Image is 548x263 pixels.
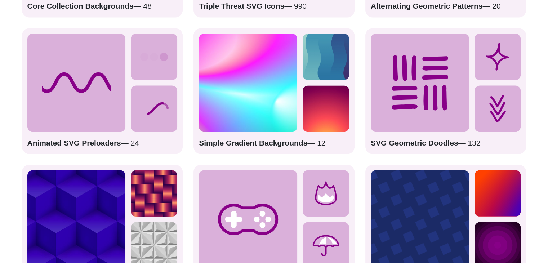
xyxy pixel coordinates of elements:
img: colorful radial mesh gradient rainbow [199,34,297,132]
img: red shiny ribbon woven into a pattern [131,170,177,217]
p: — 20 [371,0,521,12]
strong: Simple Gradient Backgrounds [199,139,307,147]
img: glowing yellow warming the purple vector sky [303,85,349,132]
strong: Triple Threat SVG Icons [199,2,284,10]
p: — 24 [27,137,178,149]
strong: Animated SVG Preloaders [27,139,121,147]
strong: Core Collection Backgrounds [27,2,134,10]
img: alternating gradient chain from purple to green [303,34,349,80]
strong: SVG Geometric Doodles [371,139,458,147]
strong: Alternating Geometric Patterns [371,2,482,10]
p: — 48 [27,0,178,12]
p: — 12 [199,137,349,149]
p: — 990 [199,0,349,12]
p: — 132 [371,137,521,149]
